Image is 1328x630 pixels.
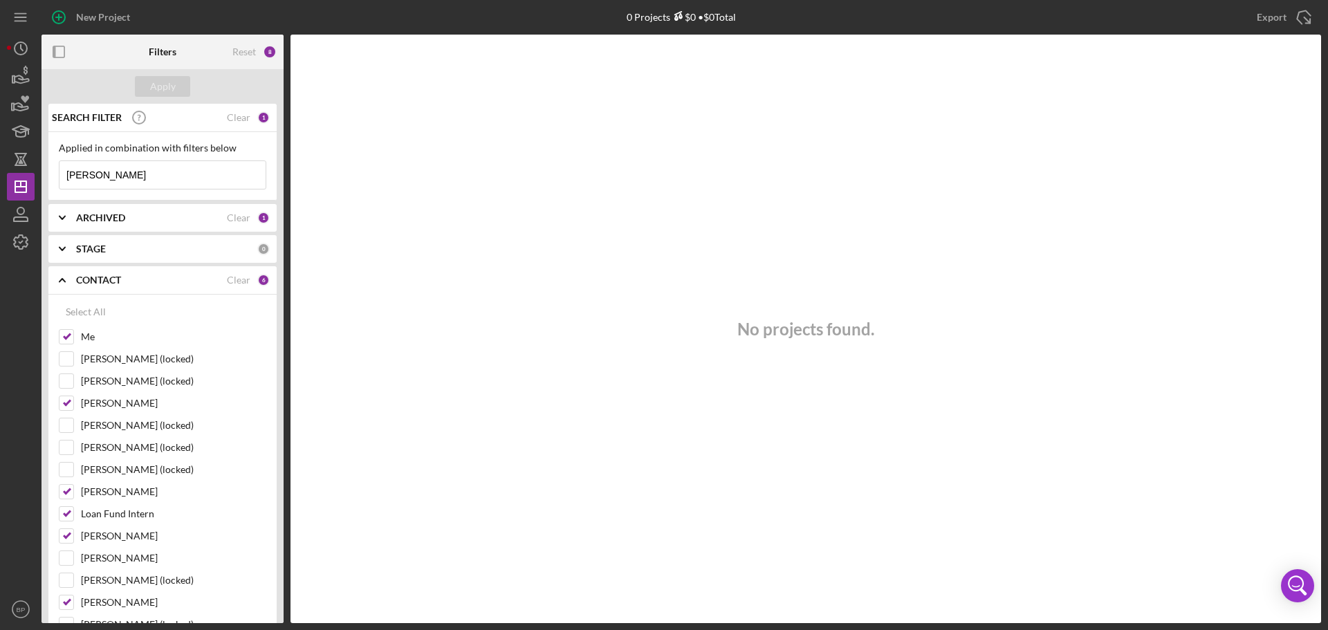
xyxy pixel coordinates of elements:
[81,595,266,609] label: [PERSON_NAME]
[81,463,266,476] label: [PERSON_NAME] (locked)
[76,275,121,286] b: CONTACT
[627,11,736,23] div: 0 Projects • $0 Total
[81,418,266,432] label: [PERSON_NAME] (locked)
[149,46,176,57] b: Filters
[81,441,266,454] label: [PERSON_NAME] (locked)
[81,573,266,587] label: [PERSON_NAME] (locked)
[59,298,113,326] button: Select All
[257,111,270,124] div: 1
[227,112,250,123] div: Clear
[66,298,106,326] div: Select All
[59,142,266,154] div: Applied in combination with filters below
[135,76,190,97] button: Apply
[1257,3,1286,31] div: Export
[17,606,26,613] text: BP
[41,3,144,31] button: New Project
[76,3,130,31] div: New Project
[81,374,266,388] label: [PERSON_NAME] (locked)
[232,46,256,57] div: Reset
[52,112,122,123] b: SEARCH FILTER
[263,45,277,59] div: 8
[81,551,266,565] label: [PERSON_NAME]
[81,352,266,366] label: [PERSON_NAME] (locked)
[737,319,874,339] h3: No projects found.
[76,243,106,254] b: STAGE
[76,212,125,223] b: ARCHIVED
[227,275,250,286] div: Clear
[1281,569,1314,602] div: Open Intercom Messenger
[670,11,696,23] div: $0
[7,595,35,623] button: BP
[81,507,266,521] label: Loan Fund Intern
[257,212,270,224] div: 1
[81,485,266,499] label: [PERSON_NAME]
[81,396,266,410] label: [PERSON_NAME]
[257,243,270,255] div: 0
[227,212,250,223] div: Clear
[81,529,266,543] label: [PERSON_NAME]
[81,330,266,344] label: Me
[150,76,176,97] div: Apply
[257,274,270,286] div: 6
[1243,3,1321,31] button: Export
